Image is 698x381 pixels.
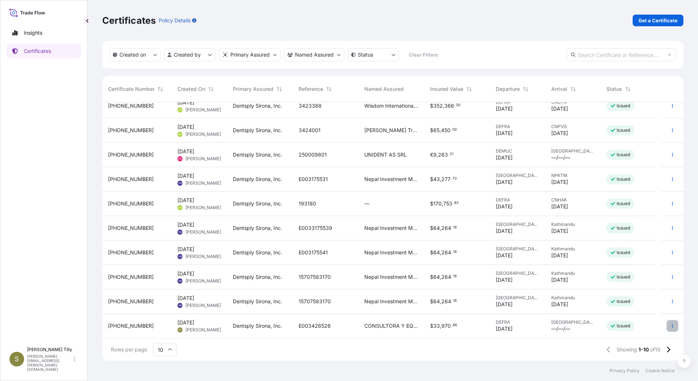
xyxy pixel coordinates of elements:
span: . [451,324,452,327]
span: [DATE] [551,227,568,235]
span: [DATE] [177,123,194,131]
p: Issued [617,127,630,133]
p: Policy Details [159,17,191,24]
p: Created by [174,51,201,58]
span: [PHONE_NUMBER] [108,322,154,330]
span: [PHONE_NUMBER] [108,298,154,305]
span: , [440,250,441,255]
span: , [437,152,438,157]
span: Dentsply Sirona, Inc. [233,273,282,281]
span: E003175531 [299,176,328,183]
span: S [15,355,19,363]
span: [GEOGRAPHIC_DATA] [496,246,540,252]
span: 264 [441,299,451,304]
span: E0033175539 [299,224,332,232]
button: certificateStatus Filter options [348,48,399,61]
span: [PHONE_NUMBER] [108,102,154,109]
span: [GEOGRAPHIC_DATA] [496,222,540,227]
span: [PERSON_NAME] [185,156,221,162]
span: [PERSON_NAME] [185,278,221,284]
span: YH [178,253,182,260]
span: [PERSON_NAME] [185,107,221,113]
p: Created on [119,51,146,58]
span: Nepal Investment Mega Bank Ltd. [364,176,418,183]
span: $ [430,201,433,206]
span: Named Assured [364,85,404,93]
span: Dentsply Sirona, Inc. [233,298,282,305]
span: [DATE] [551,105,568,112]
span: 33 [433,323,440,328]
span: [PHONE_NUMBER] [108,200,154,207]
span: YH [178,302,182,309]
span: [DATE] [551,301,568,308]
button: Sort [156,85,165,93]
button: Sort [624,85,632,93]
span: [DATE] [496,203,513,210]
span: Showing [617,346,637,353]
span: $ [430,250,433,255]
span: . [452,251,453,253]
span: . [448,153,449,155]
span: AK [178,204,182,211]
span: [DATE] [177,319,194,326]
span: , [440,299,441,304]
button: createdOn Filter options [110,48,161,61]
span: $ [430,103,433,108]
span: 21 [450,153,453,155]
p: Privacy Policy [610,368,640,374]
span: [DATE] [496,154,513,161]
span: 64 [433,274,440,280]
span: [DATE] [496,276,513,284]
span: [PHONE_NUMBER] [108,176,154,183]
span: 30 [456,104,460,107]
span: CONSULTORA Y EQUIPADORA DENTAL [364,322,418,330]
span: 65 [433,128,440,133]
p: Issued [617,323,630,329]
p: Issued [617,152,630,158]
span: [PERSON_NAME] [185,180,221,186]
span: [DATE] [551,130,568,137]
span: [GEOGRAPHIC_DATA] [496,295,540,301]
span: Kathmandu [551,270,595,276]
span: 43 [433,177,440,182]
span: 86 [453,324,457,327]
span: 64 [433,250,440,255]
span: 3424001 [299,127,321,134]
span: Dentsply Sirona, Inc. [233,176,282,183]
span: , [442,201,443,206]
span: Primary Assured [233,85,273,93]
span: —/—/— [551,154,570,161]
span: Dentsply Sirona, Inc. [233,224,282,232]
button: Sort [275,85,284,93]
button: Sort [521,85,530,93]
span: Kathmandu [551,295,595,301]
span: [PHONE_NUMBER] [108,249,154,256]
span: [DATE] [551,178,568,186]
p: Cookie Notice [645,368,675,374]
span: , [440,323,441,328]
span: [PHONE_NUMBER] [108,127,154,134]
span: [PHONE_NUMBER] [108,224,154,232]
span: $ [430,128,433,133]
span: [DATE] [177,270,194,277]
span: Nepal Investment Mega Bank Ltd. [364,298,418,305]
span: Rows per page [111,346,147,353]
span: [DATE] [551,276,568,284]
p: Get a Certificate [638,17,678,24]
span: 263 [438,152,448,157]
span: 264 [441,274,451,280]
p: Status [358,51,373,58]
span: 352 [433,103,443,108]
span: Created On [177,85,205,93]
p: Clear Filters [409,51,438,58]
span: CNSYX [551,99,595,105]
span: [PERSON_NAME] [185,131,221,137]
span: [PERSON_NAME] Trading Co., Ltd. [364,127,418,134]
span: $ [430,177,433,182]
span: [GEOGRAPHIC_DATA] [551,148,595,154]
span: Reference [299,85,323,93]
span: [PHONE_NUMBER] [108,273,154,281]
span: Insured Value [430,85,463,93]
span: YH [178,228,182,236]
span: DEFRA [496,197,540,203]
